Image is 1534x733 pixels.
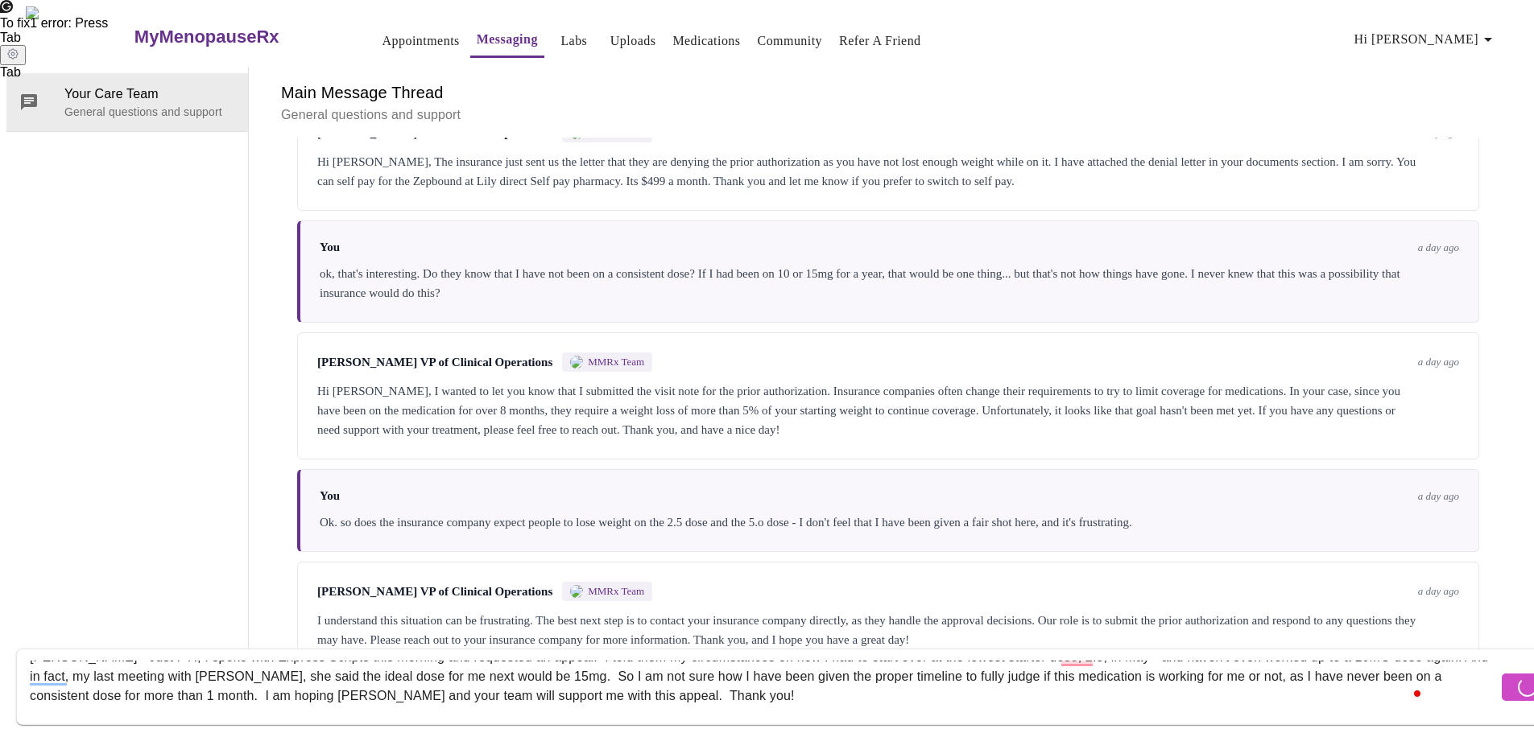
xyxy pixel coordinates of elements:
[317,152,1459,191] div: Hi [PERSON_NAME], The insurance just sent us the letter that they are denying the prior authoriza...
[317,381,1459,439] div: Hi [PERSON_NAME], I wanted to let you know that I submitted the visit note for the prior authoriz...
[317,585,552,599] span: [PERSON_NAME] VP of Clinical Operations
[320,489,340,503] span: You
[320,241,340,254] span: You
[281,80,1495,105] h6: Main Message Thread
[1418,241,1459,254] span: a day ago
[570,356,583,369] img: MMRX
[30,661,1498,712] textarea: To enrich screen reader interactions, please activate Accessibility in Grammarly extension settings
[317,611,1459,649] div: I understand this situation can be frustrating. The best next step is to contact your insurance c...
[1418,490,1459,503] span: a day ago
[64,104,235,120] p: General questions and support
[320,513,1459,532] div: Ok. so does the insurance company expect people to lose weight on the 2.5 dose and the 5.o dose -...
[588,585,644,598] span: MMRx Team
[320,264,1459,303] div: ok, that's interesting. Do they know that I have not been on a consistent dose? If I had been on ...
[317,356,552,369] span: [PERSON_NAME] VP of Clinical Operations
[1418,356,1459,369] span: a day ago
[64,84,235,104] span: Your Care Team
[6,73,248,131] div: Your Care TeamGeneral questions and support
[570,585,583,598] img: MMRX
[588,356,644,369] span: MMRx Team
[281,105,1495,125] p: General questions and support
[1418,585,1459,598] span: a day ago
